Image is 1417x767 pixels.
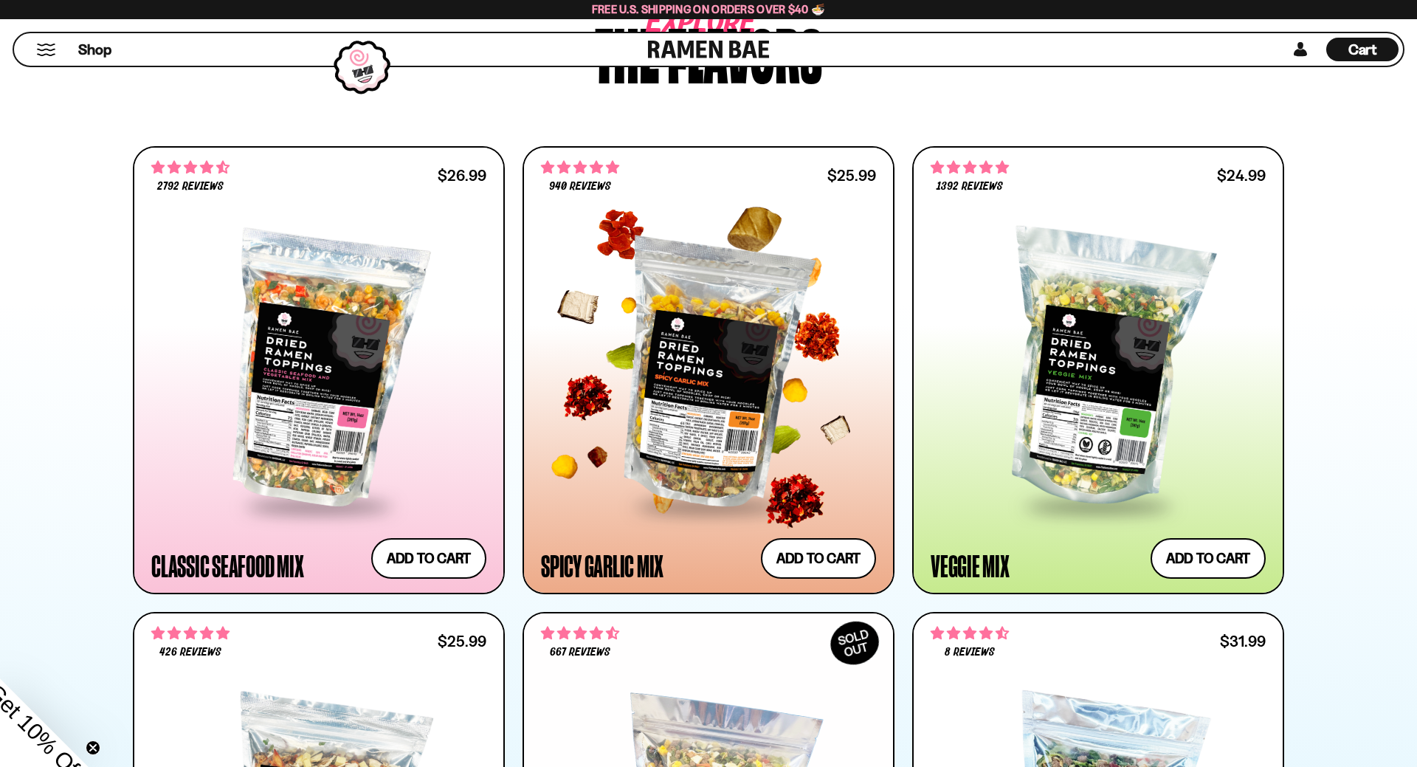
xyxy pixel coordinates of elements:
[151,552,303,579] div: Classic Seafood Mix
[1348,41,1377,58] span: Cart
[78,40,111,60] span: Shop
[931,158,1009,177] span: 4.76 stars
[541,624,619,643] span: 4.64 stars
[523,146,894,594] a: 4.75 stars 940 reviews $25.99 Spicy Garlic Mix Add to cart
[945,647,995,658] span: 8 reviews
[541,158,619,177] span: 4.75 stars
[151,624,230,643] span: 4.76 stars
[157,181,224,193] span: 2792 reviews
[1151,538,1266,579] button: Add to cart
[438,634,486,648] div: $25.99
[1217,168,1266,182] div: $24.99
[78,38,111,61] a: Shop
[133,146,505,594] a: 4.68 stars 2792 reviews $26.99 Classic Seafood Mix Add to cart
[86,740,100,755] button: Close teaser
[937,181,1003,193] span: 1392 reviews
[438,168,486,182] div: $26.99
[912,146,1284,594] a: 4.76 stars 1392 reviews $24.99 Veggie Mix Add to cart
[827,168,876,182] div: $25.99
[151,158,230,177] span: 4.68 stars
[761,538,876,579] button: Add to cart
[159,647,221,658] span: 426 reviews
[549,181,611,193] span: 940 reviews
[371,538,486,579] button: Add to cart
[595,16,660,86] div: The
[823,613,886,673] div: SOLD OUT
[550,647,610,658] span: 667 reviews
[1326,33,1399,66] a: Cart
[541,552,663,579] div: Spicy Garlic Mix
[667,16,822,86] div: flavors
[36,44,56,56] button: Mobile Menu Trigger
[931,552,1010,579] div: Veggie Mix
[931,624,1009,643] span: 4.62 stars
[592,2,826,16] span: Free U.S. Shipping on Orders over $40 🍜
[1220,634,1266,648] div: $31.99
